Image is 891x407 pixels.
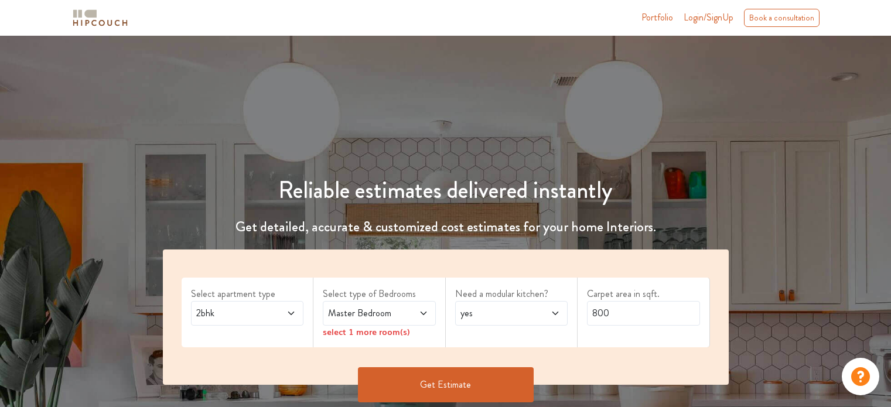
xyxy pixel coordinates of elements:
[587,301,700,326] input: Enter area sqft
[71,8,129,28] img: logo-horizontal.svg
[358,367,534,402] button: Get Estimate
[458,306,535,320] span: yes
[641,11,673,25] a: Portfolio
[323,326,436,338] div: select 1 more room(s)
[744,9,820,27] div: Book a consultation
[194,306,271,320] span: 2bhk
[323,287,436,301] label: Select type of Bedrooms
[684,11,733,24] span: Login/SignUp
[587,287,700,301] label: Carpet area in sqft.
[156,176,736,204] h1: Reliable estimates delivered instantly
[191,287,304,301] label: Select apartment type
[326,306,402,320] span: Master Bedroom
[71,5,129,31] span: logo-horizontal.svg
[455,287,568,301] label: Need a modular kitchen?
[156,218,736,235] h4: Get detailed, accurate & customized cost estimates for your home Interiors.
